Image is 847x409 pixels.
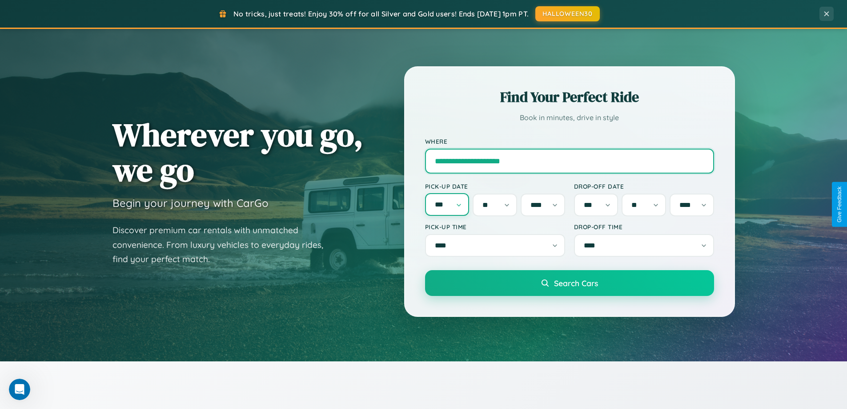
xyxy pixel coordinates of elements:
[233,9,529,18] span: No tricks, just treats! Enjoy 30% off for all Silver and Gold users! Ends [DATE] 1pm PT.
[535,6,600,21] button: HALLOWEEN30
[112,196,269,210] h3: Begin your journey with CarGo
[425,182,565,190] label: Pick-up Date
[574,223,714,231] label: Drop-off Time
[425,223,565,231] label: Pick-up Time
[425,87,714,107] h2: Find Your Perfect Ride
[425,138,714,145] label: Where
[554,278,598,288] span: Search Cars
[9,379,30,400] iframe: Intercom live chat
[425,270,714,296] button: Search Cars
[425,111,714,124] p: Book in minutes, drive in style
[112,117,363,187] h1: Wherever you go, we go
[836,186,843,223] div: Give Feedback
[574,182,714,190] label: Drop-off Date
[112,223,335,267] p: Discover premium car rentals with unmatched convenience. From luxury vehicles to everyday rides, ...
